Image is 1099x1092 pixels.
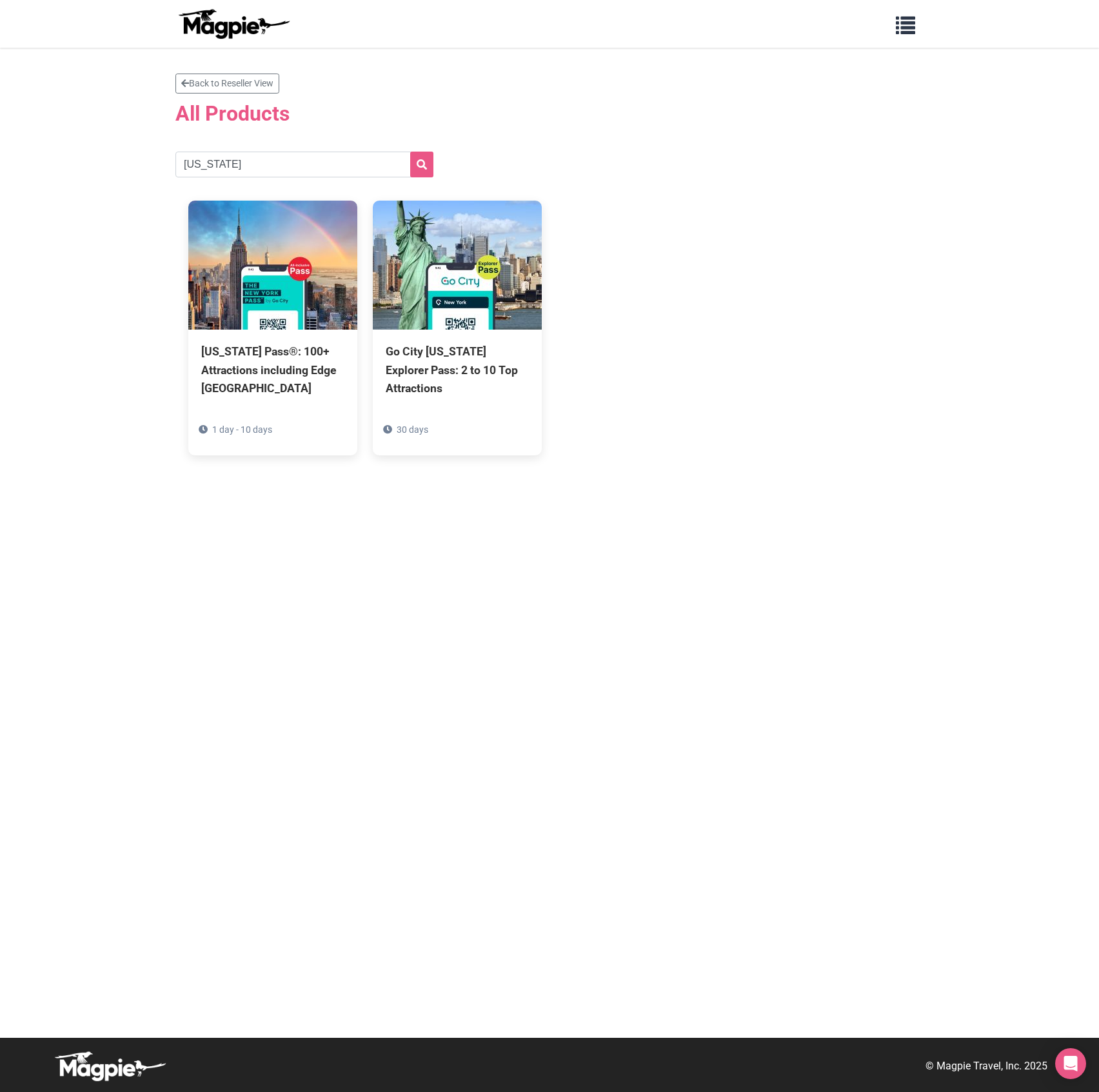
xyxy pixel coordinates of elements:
a: Back to Reseller View [175,74,279,94]
div: [US_STATE] Pass®: 100+ Attractions including Edge [GEOGRAPHIC_DATA] [201,342,344,397]
p: © Magpie Travel, Inc. 2025 [926,1058,1047,1075]
img: logo-white-d94fa1abed81b67a048b3d0f0ab5b955.png [52,1051,168,1082]
span: 1 day - 10 days [212,424,272,435]
div: Go City [US_STATE] Explorer Pass: 2 to 10 Top Attractions [386,342,529,397]
img: New York Pass®: 100+ Attractions including Edge NYC [188,201,357,330]
a: Go City [US_STATE] Explorer Pass: 2 to 10 Top Attractions 30 days [373,201,542,455]
img: logo-ab69f6fb50320c5b225c76a69d11143b.png [175,8,292,39]
span: 30 days [397,424,428,435]
h2: All Products [175,101,924,126]
img: Go City New York Explorer Pass: 2 to 10 Top Attractions [373,201,542,330]
a: [US_STATE] Pass®: 100+ Attractions including Edge [GEOGRAPHIC_DATA] 1 day - 10 days [188,201,357,455]
input: Search products... [175,152,433,177]
div: Open Intercom Messenger [1055,1048,1086,1079]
